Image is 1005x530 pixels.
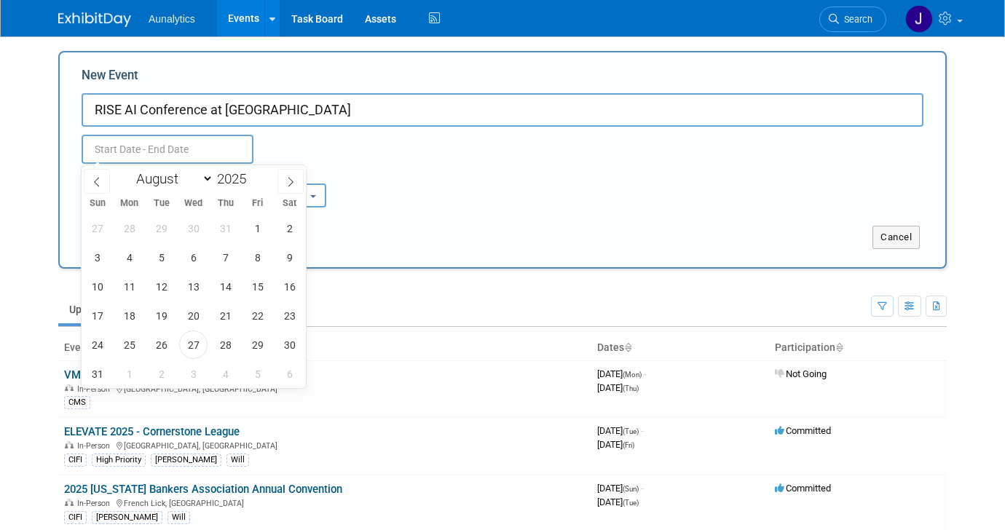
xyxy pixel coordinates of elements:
[819,7,886,32] a: Search
[82,199,114,208] span: Sun
[211,301,240,330] span: August 21, 2025
[226,454,249,467] div: Will
[623,485,639,493] span: (Sun)
[83,331,111,359] span: August 24, 2025
[597,382,639,393] span: [DATE]
[243,214,272,242] span: August 1, 2025
[275,331,304,359] span: August 30, 2025
[641,483,643,494] span: -
[641,425,643,436] span: -
[179,360,208,388] span: September 3, 2025
[623,499,639,507] span: (Tue)
[147,243,176,272] span: August 5, 2025
[597,497,639,507] span: [DATE]
[64,497,586,508] div: French Lick, [GEOGRAPHIC_DATA]
[58,296,143,323] a: Upcoming25
[210,199,242,208] span: Thu
[77,499,114,508] span: In-Person
[147,360,176,388] span: September 2, 2025
[243,272,272,301] span: August 15, 2025
[92,454,146,467] div: High Priority
[243,301,272,330] span: August 22, 2025
[243,331,272,359] span: August 29, 2025
[179,272,208,301] span: August 13, 2025
[82,164,205,183] div: Attendance / Format:
[597,439,634,450] span: [DATE]
[83,243,111,272] span: August 3, 2025
[211,360,240,388] span: September 4, 2025
[64,368,169,381] a: VMware Explore 2025
[775,368,827,379] span: Not Going
[82,67,138,90] label: New Event
[64,454,87,467] div: CIFI
[82,135,253,164] input: Start Date - End Date
[597,483,643,494] span: [DATE]
[644,368,646,379] span: -
[275,301,304,330] span: August 23, 2025
[83,360,111,388] span: August 31, 2025
[243,360,272,388] span: September 5, 2025
[147,272,176,301] span: August 12, 2025
[65,384,74,392] img: In-Person Event
[130,170,213,188] select: Month
[775,425,831,436] span: Committed
[115,272,143,301] span: August 11, 2025
[58,336,591,360] th: Event
[905,5,933,33] img: Julie Grisanti-Cieslak
[115,331,143,359] span: August 25, 2025
[64,511,87,524] div: CIFI
[597,425,643,436] span: [DATE]
[115,360,143,388] span: September 1, 2025
[769,336,947,360] th: Participation
[147,331,176,359] span: August 26, 2025
[65,441,74,448] img: In-Person Event
[64,483,342,496] a: 2025 [US_STATE] Bankers Association Annual Convention
[872,226,920,249] button: Cancel
[275,243,304,272] span: August 9, 2025
[623,371,642,379] span: (Mon)
[275,214,304,242] span: August 2, 2025
[77,441,114,451] span: In-Person
[83,214,111,242] span: July 27, 2025
[149,13,195,25] span: Aunalytics
[178,199,210,208] span: Wed
[623,441,634,449] span: (Fri)
[167,511,190,524] div: Will
[623,427,639,435] span: (Tue)
[211,243,240,272] span: August 7, 2025
[179,331,208,359] span: August 27, 2025
[147,214,176,242] span: July 29, 2025
[65,499,74,506] img: In-Person Event
[591,336,769,360] th: Dates
[243,243,272,272] span: August 8, 2025
[624,341,631,353] a: Sort by Start Date
[64,382,586,394] div: [GEOGRAPHIC_DATA], [GEOGRAPHIC_DATA]
[147,301,176,330] span: August 19, 2025
[839,14,872,25] span: Search
[242,199,274,208] span: Fri
[179,243,208,272] span: August 6, 2025
[775,483,831,494] span: Committed
[151,454,221,467] div: [PERSON_NAME]
[623,384,639,392] span: (Thu)
[64,439,586,451] div: [GEOGRAPHIC_DATA], [GEOGRAPHIC_DATA]
[211,272,240,301] span: August 14, 2025
[114,199,146,208] span: Mon
[275,272,304,301] span: August 16, 2025
[211,214,240,242] span: July 31, 2025
[213,170,257,187] input: Year
[835,341,843,353] a: Sort by Participation Type
[82,93,923,127] input: Name of Trade Show / Conference
[115,214,143,242] span: July 28, 2025
[77,384,114,394] span: In-Person
[179,214,208,242] span: July 30, 2025
[275,360,304,388] span: September 6, 2025
[274,199,306,208] span: Sat
[58,12,131,27] img: ExhibitDay
[115,243,143,272] span: August 4, 2025
[64,425,240,438] a: ELEVATE 2025 - Cornerstone League
[115,301,143,330] span: August 18, 2025
[211,331,240,359] span: August 28, 2025
[64,396,90,409] div: CMS
[227,164,351,183] div: Participation:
